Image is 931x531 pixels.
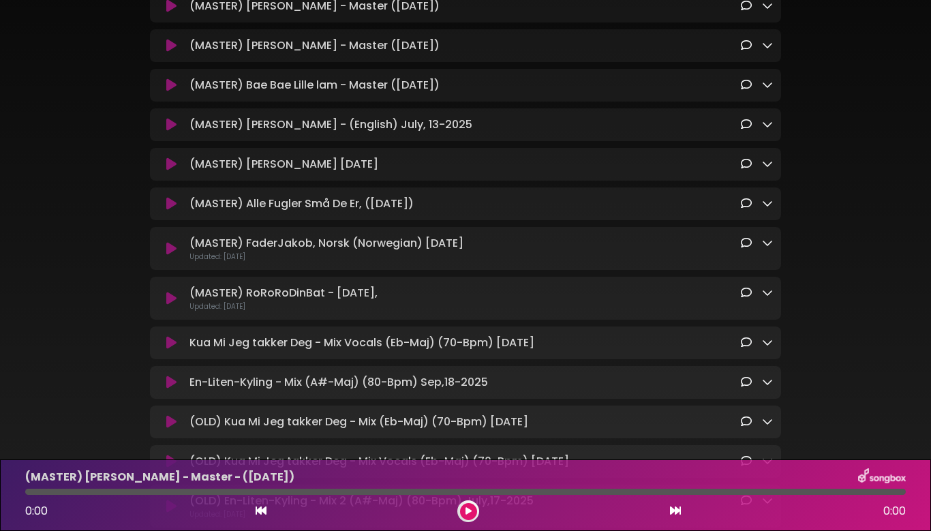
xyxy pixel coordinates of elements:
[189,117,472,133] p: (MASTER) [PERSON_NAME] - (English) July, 13-2025
[883,503,906,519] span: 0:00
[189,37,440,54] p: (MASTER) [PERSON_NAME] - Master ([DATE])
[189,196,414,212] p: (MASTER) Alle Fugler Små De Er, ([DATE])
[858,468,906,486] img: songbox-logo-white.png
[189,301,773,312] p: Updated: [DATE]
[189,453,569,470] p: (OLD) Kua Mi Jeg takker Deg - Mix Vocals (Eb-Maj) (70-Bpm) [DATE]
[189,252,773,262] p: Updated: [DATE]
[189,235,463,252] p: (MASTER) FaderJakob, Norsk (Norwegian) [DATE]
[189,374,488,391] p: En-Liten-Kyling - Mix (A#-Maj) (80-Bpm) Sep,18-2025
[25,503,48,519] span: 0:00
[25,469,294,485] p: (MASTER) [PERSON_NAME] - Master - ([DATE])
[189,156,378,172] p: (MASTER) [PERSON_NAME] [DATE]
[189,335,534,351] p: Kua Mi Jeg takker Deg - Mix Vocals (Eb-Maj) (70-Bpm) [DATE]
[189,77,440,93] p: (MASTER) Bae Bae Lille lam - Master ([DATE])
[189,414,528,430] p: (OLD) Kua Mi Jeg takker Deg - Mix (Eb-Maj) (70-Bpm) [DATE]
[189,285,378,301] p: (MASTER) RoRoRoDinBat - [DATE],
